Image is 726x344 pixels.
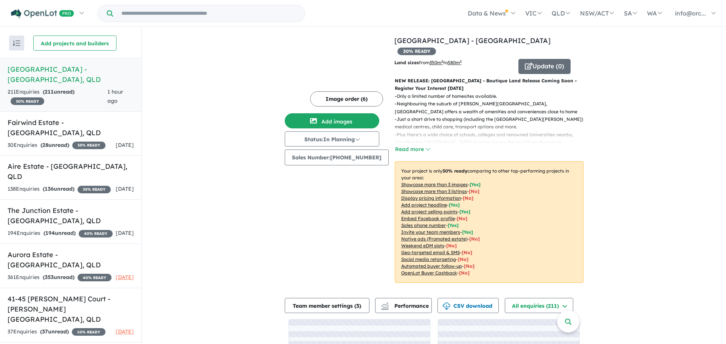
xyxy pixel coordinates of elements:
span: [ No ] [469,188,479,194]
span: 28 [42,142,48,148]
span: 37 [42,328,48,335]
p: - Plus there’s a wide choice of schools, colleges and renowned Universities nearby, including the... [395,131,589,147]
span: Performance [382,302,429,309]
span: [DATE] [116,185,134,192]
p: from [394,59,513,66]
strong: ( unread) [43,88,74,95]
p: - Only a limited number of homesites available. [395,93,589,100]
span: [ No ] [457,216,467,221]
sup: 2 [460,59,462,63]
button: Update (0) [518,59,571,74]
span: [No] [462,250,472,255]
span: 10 % READY [72,328,105,336]
u: Native ads (Promoted estate) [401,236,467,242]
span: [ Yes ] [449,202,460,208]
img: sort.svg [13,40,20,46]
button: Status:In Planning [285,131,379,147]
img: line-chart.svg [381,302,388,307]
span: 30 % READY [397,48,436,55]
button: Image order (6) [310,91,383,106]
u: Add project headline [401,202,447,208]
button: Team member settings (3) [285,298,369,313]
span: 35 % READY [72,142,105,149]
span: [DATE] [116,328,134,335]
p: Your project is only comparing to other top-performing projects in your area: - - - - - - - - - -... [395,161,583,283]
u: Display pricing information [401,195,461,201]
b: Land sizes [394,60,419,65]
strong: ( unread) [40,142,69,148]
button: All enquiries (211) [505,298,573,313]
u: Weekend eDM slots [401,243,444,248]
img: bar-chart.svg [381,305,389,310]
a: [GEOGRAPHIC_DATA] - [GEOGRAPHIC_DATA] [394,36,551,45]
span: info@orc... [675,9,706,17]
u: Sales phone number [401,222,446,228]
span: to [443,60,462,65]
u: Automated buyer follow-up [401,263,462,269]
span: 40 % READY [78,274,112,281]
span: 3 [356,302,359,309]
button: Sales Number:[PHONE_NUMBER] [285,150,389,165]
u: Invite your team members [401,229,460,235]
span: [No] [459,270,470,276]
img: Openlot PRO Logo White [11,9,74,19]
u: Social media retargeting [401,256,456,262]
span: [DATE] [116,274,134,281]
div: 138 Enquir ies [8,185,111,194]
img: download icon [443,302,450,310]
button: Read more [395,145,430,154]
h5: Fairwind Estate - [GEOGRAPHIC_DATA] , QLD [8,117,134,138]
div: 30 Enquir ies [8,141,105,150]
u: Showcase more than 3 images [401,182,468,187]
b: 30 % ready [442,168,467,174]
span: 35 % READY [78,186,111,193]
strong: ( unread) [40,328,69,335]
span: [No] [469,236,480,242]
u: OpenLot Buyer Cashback [401,270,457,276]
p: NEW RELEASE: [GEOGRAPHIC_DATA] - Boutique Land Release Coming Soon - Register Your Interest [DATE] [395,77,583,93]
div: 194 Enquir ies [8,229,113,238]
input: Try estate name, suburb, builder or developer [115,5,303,22]
button: Add projects and builders [33,35,116,51]
button: Performance [375,298,432,313]
strong: ( unread) [43,185,74,192]
p: - Neighbouring the suburb of [PERSON_NAME][GEOGRAPHIC_DATA], [GEOGRAPHIC_DATA] offers a wealth of... [395,100,589,116]
h5: Aire Estate - [GEOGRAPHIC_DATA] , QLD [8,161,134,182]
u: 580 m [448,60,462,65]
button: CSV download [437,298,499,313]
span: [DATE] [116,230,134,236]
span: [No] [458,256,468,262]
span: [ Yes ] [470,182,481,187]
span: 1 hour ago [107,88,123,104]
h5: 41-45 [PERSON_NAME] Court - [PERSON_NAME][GEOGRAPHIC_DATA] , QLD [8,294,134,324]
span: 353 [45,274,54,281]
span: [No] [464,263,475,269]
span: 211 [45,88,54,95]
div: 37 Enquir ies [8,327,105,336]
h5: [GEOGRAPHIC_DATA] - [GEOGRAPHIC_DATA] , QLD [8,64,134,85]
h5: The Junction Estate - [GEOGRAPHIC_DATA] , QLD [8,205,134,226]
span: [DATE] [116,142,134,148]
sup: 2 [441,59,443,63]
u: 350 m [430,60,443,65]
button: Add images [285,113,379,128]
span: [ Yes ] [459,209,470,214]
span: [ Yes ] [462,229,473,235]
div: 211 Enquir ies [8,88,107,106]
span: 40 % READY [79,230,113,238]
u: Embed Facebook profile [401,216,455,221]
u: Geo-targeted email & SMS [401,250,460,255]
span: [No] [446,243,457,248]
h5: Aurora Estate - [GEOGRAPHIC_DATA] , QLD [8,250,134,270]
span: 136 [45,185,54,192]
strong: ( unread) [43,274,74,281]
p: - Just a short drive to shopping (including the [GEOGRAPHIC_DATA][PERSON_NAME]), medical centres,... [395,116,589,131]
u: Add project selling-points [401,209,458,214]
span: [ Yes ] [448,222,459,228]
strong: ( unread) [43,230,76,236]
span: 30 % READY [11,97,44,105]
span: 194 [45,230,55,236]
u: Showcase more than 3 listings [401,188,467,194]
span: [ No ] [463,195,473,201]
div: 361 Enquir ies [8,273,112,282]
